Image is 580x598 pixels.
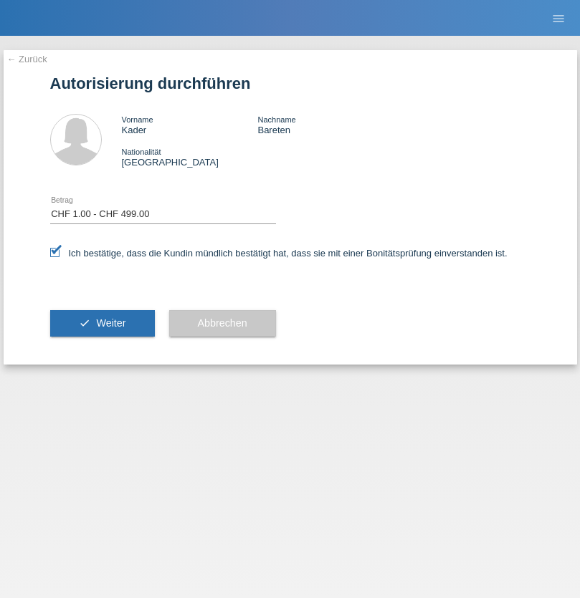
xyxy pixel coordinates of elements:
[544,14,573,22] a: menu
[7,54,47,64] a: ← Zurück
[257,114,394,135] div: Bareten
[79,317,90,329] i: check
[50,74,531,92] h1: Autorisierung durchführen
[551,11,566,26] i: menu
[169,310,276,337] button: Abbrechen
[50,310,155,337] button: check Weiter
[50,248,508,259] label: Ich bestätige, dass die Kundin mündlich bestätigt hat, dass sie mit einer Bonitätsprüfung einvers...
[122,114,258,135] div: Kader
[122,146,258,168] div: [GEOGRAPHIC_DATA]
[122,148,161,156] span: Nationalität
[122,115,153,124] span: Vorname
[96,317,125,329] span: Weiter
[257,115,295,124] span: Nachname
[198,317,247,329] span: Abbrechen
